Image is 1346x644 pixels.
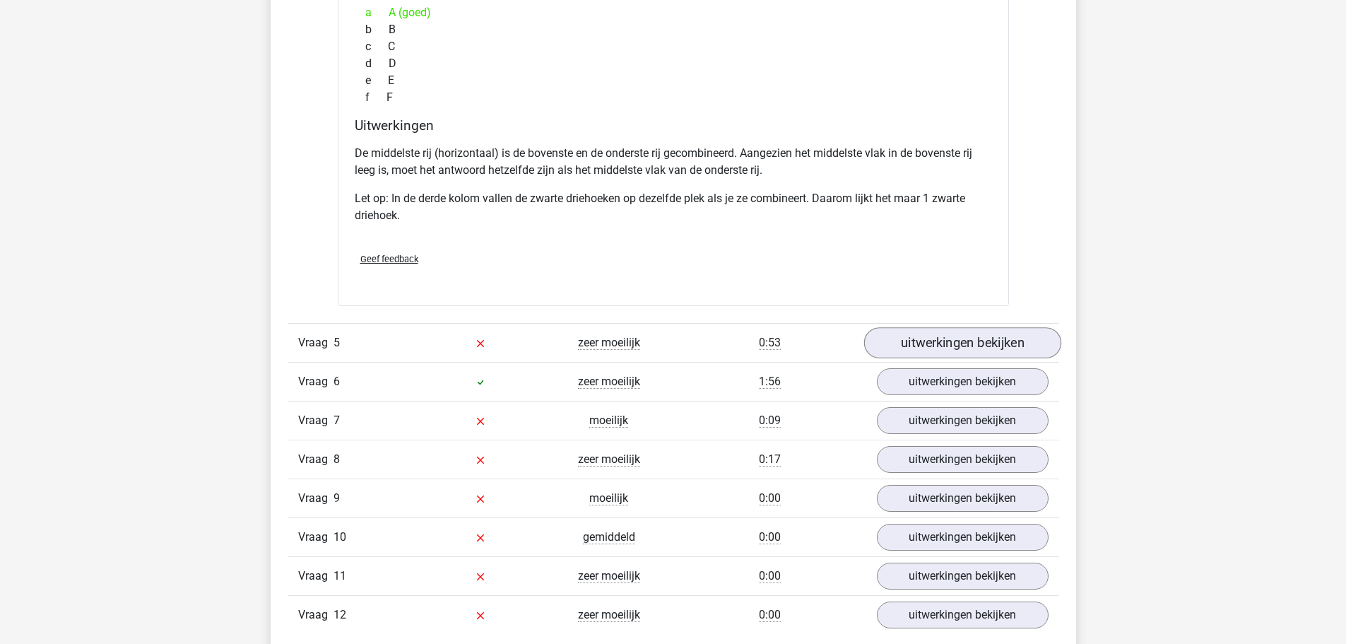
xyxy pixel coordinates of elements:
[333,452,340,466] span: 8
[333,569,346,582] span: 11
[877,485,1049,512] a: uitwerkingen bekijken
[355,4,992,21] div: A (goed)
[578,452,640,467] span: zeer moeilijk
[578,336,640,350] span: zeer moeilijk
[355,145,992,179] p: De middelste rij (horizontaal) is de bovenste en de onderste rij gecombineerd. Aangezien het midd...
[759,530,781,544] span: 0:00
[365,38,388,55] span: c
[355,55,992,72] div: D
[877,446,1049,473] a: uitwerkingen bekijken
[877,368,1049,395] a: uitwerkingen bekijken
[355,89,992,106] div: F
[583,530,635,544] span: gemiddeld
[759,491,781,505] span: 0:00
[759,569,781,583] span: 0:00
[298,451,333,468] span: Vraag
[298,490,333,507] span: Vraag
[578,569,640,583] span: zeer moeilijk
[589,414,628,428] span: moeilijk
[333,491,340,505] span: 9
[877,407,1049,434] a: uitwerkingen bekijken
[759,452,781,467] span: 0:17
[365,4,389,21] span: a
[877,563,1049,590] a: uitwerkingen bekijken
[298,334,333,351] span: Vraag
[365,21,389,38] span: b
[578,608,640,622] span: zeer moeilijk
[759,336,781,350] span: 0:53
[759,608,781,622] span: 0:00
[333,530,346,544] span: 10
[298,607,333,623] span: Vraag
[355,38,992,55] div: C
[355,21,992,38] div: B
[355,72,992,89] div: E
[298,373,333,390] span: Vraag
[333,336,340,349] span: 5
[589,491,628,505] span: moeilijk
[355,117,992,134] h4: Uitwerkingen
[365,55,389,72] span: d
[333,414,340,427] span: 7
[877,524,1049,551] a: uitwerkingen bekijken
[333,375,340,388] span: 6
[578,375,640,389] span: zeer moeilijk
[355,190,992,224] p: Let op: In de derde kolom vallen de zwarte driehoeken op dezelfde plek als je ze combineert. Daar...
[298,568,333,585] span: Vraag
[365,72,388,89] span: e
[333,608,346,621] span: 12
[877,602,1049,628] a: uitwerkingen bekijken
[759,375,781,389] span: 1:56
[360,254,418,264] span: Geef feedback
[759,414,781,428] span: 0:09
[863,327,1061,358] a: uitwerkingen bekijken
[365,89,386,106] span: f
[298,529,333,546] span: Vraag
[298,412,333,429] span: Vraag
